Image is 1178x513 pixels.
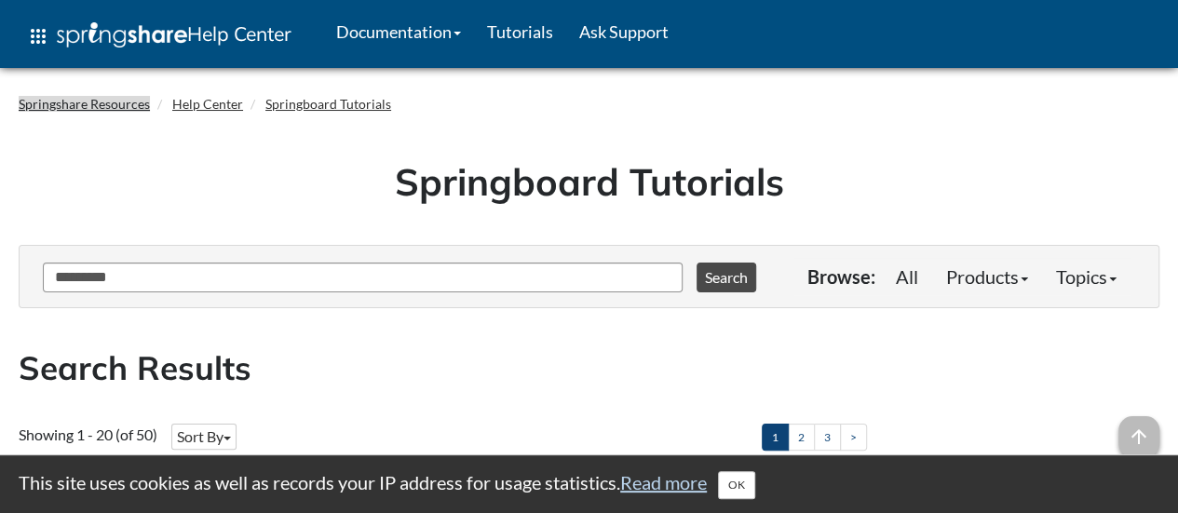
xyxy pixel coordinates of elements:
[620,471,707,493] a: Read more
[932,258,1042,295] a: Products
[474,8,566,55] a: Tutorials
[697,263,756,292] button: Search
[171,424,237,450] button: Sort By
[882,258,932,295] a: All
[807,263,875,290] p: Browse:
[19,345,1159,391] h2: Search Results
[762,424,867,451] ul: Pagination of search results
[814,424,841,451] a: 3
[33,155,1145,208] h1: Springboard Tutorials
[566,8,682,55] a: Ask Support
[27,25,49,47] span: apps
[323,8,474,55] a: Documentation
[1118,418,1159,440] a: arrow_upward
[788,424,815,451] a: 2
[895,449,1159,482] button: Topics (most frequent)
[1042,258,1131,295] a: Topics
[57,22,187,47] img: Springshare
[1118,416,1159,457] span: arrow_upward
[718,471,755,499] button: Close
[762,424,789,451] a: 1
[19,425,157,443] span: Showing 1 - 20 (of 50)
[172,96,243,112] a: Help Center
[14,8,305,64] a: apps Help Center
[19,96,150,112] a: Springshare Resources
[187,21,291,46] span: Help Center
[840,424,867,451] a: >
[265,96,391,112] a: Springboard Tutorials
